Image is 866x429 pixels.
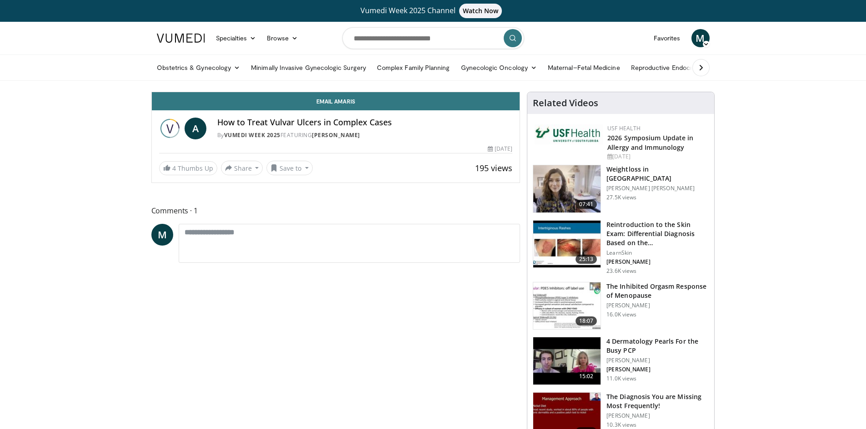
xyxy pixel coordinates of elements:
[606,194,636,201] p: 27.5K views
[606,220,709,247] h3: Reintroduction to the Skin Exam: Differential Diagnosis Based on the…
[533,337,709,385] a: 15:02 4 Dermatology Pearls For the Busy PCP [PERSON_NAME] [PERSON_NAME] 11.0K views
[607,133,693,152] a: 2026 Symposium Update in Allergy and Immunology
[157,34,205,43] img: VuMedi Logo
[312,131,360,139] a: [PERSON_NAME]
[456,59,542,77] a: Gynecologic Oncology
[648,29,686,47] a: Favorites
[185,118,206,139] a: A
[606,258,709,266] p: [PERSON_NAME]
[606,421,636,429] p: 10.3K views
[159,161,217,175] a: 4 Thumbs Up
[606,357,709,364] p: [PERSON_NAME]
[576,316,597,325] span: 18:07
[606,249,709,256] p: LearnSkin
[606,412,709,419] p: [PERSON_NAME]
[533,282,709,330] a: 18:07 The Inhibited Orgasm Response of Menopause [PERSON_NAME] 16.0K views
[459,4,502,18] span: Watch Now
[533,165,601,212] img: 9983fed1-7565-45be-8934-aef1103ce6e2.150x105_q85_crop-smart_upscale.jpg
[691,29,710,47] a: M
[542,59,626,77] a: Maternal–Fetal Medicine
[606,302,709,309] p: [PERSON_NAME]
[159,118,181,139] img: Vumedi Week 2025
[606,165,709,183] h3: Weightloss in [GEOGRAPHIC_DATA]
[371,59,456,77] a: Complex Family Planning
[626,59,778,77] a: Reproductive Endocrinology & [MEDICAL_DATA]
[261,29,303,47] a: Browse
[488,145,512,153] div: [DATE]
[606,311,636,318] p: 16.0K views
[245,59,371,77] a: Minimally Invasive Gynecologic Surgery
[535,124,603,144] img: 6ba8804a-8538-4002-95e7-a8f8012d4a11.png.150x105_q85_autocrop_double_scale_upscale_version-0.2.jpg
[533,220,709,275] a: 25:13 Reintroduction to the Skin Exam: Differential Diagnosis Based on the… LearnSkin [PERSON_NAM...
[266,161,313,175] button: Save to
[606,392,709,410] h3: The Diagnosis You are Missing Most Frequently!
[475,163,512,173] span: 195 views
[607,153,707,161] div: [DATE]
[533,98,598,108] h4: Related Videos
[533,282,601,330] img: 283c0f17-5e2d-42ba-a87c-168d447cdba4.150x105_q85_crop-smart_upscale.jpg
[606,375,636,382] p: 11.0K views
[221,161,263,175] button: Share
[151,224,173,246] a: M
[151,205,521,217] span: Comments 1
[606,267,636,275] p: 23.6K views
[606,185,709,192] p: [PERSON_NAME] [PERSON_NAME]
[606,366,709,373] p: [PERSON_NAME]
[210,29,262,47] a: Specialties
[152,92,520,110] a: Email Amaris
[217,131,513,139] div: By FEATURING
[533,337,601,385] img: 04c704bc-886d-4395-b463-610399d2ca6d.150x105_q85_crop-smart_upscale.jpg
[576,200,597,209] span: 07:41
[607,124,641,132] a: USF Health
[606,337,709,355] h3: 4 Dermatology Pearls For the Busy PCP
[217,118,513,128] h4: How to Treat Vulvar Ulcers in Complex Cases
[606,282,709,300] h3: The Inhibited Orgasm Response of Menopause
[224,131,280,139] a: Vumedi Week 2025
[342,27,524,49] input: Search topics, interventions
[533,165,709,213] a: 07:41 Weightloss in [GEOGRAPHIC_DATA] [PERSON_NAME] [PERSON_NAME] 27.5K views
[576,372,597,381] span: 15:02
[158,4,708,18] a: Vumedi Week 2025 ChannelWatch Now
[533,221,601,268] img: 022c50fb-a848-4cac-a9d8-ea0906b33a1b.150x105_q85_crop-smart_upscale.jpg
[576,255,597,264] span: 25:13
[151,59,246,77] a: Obstetrics & Gynecology
[172,164,176,173] span: 4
